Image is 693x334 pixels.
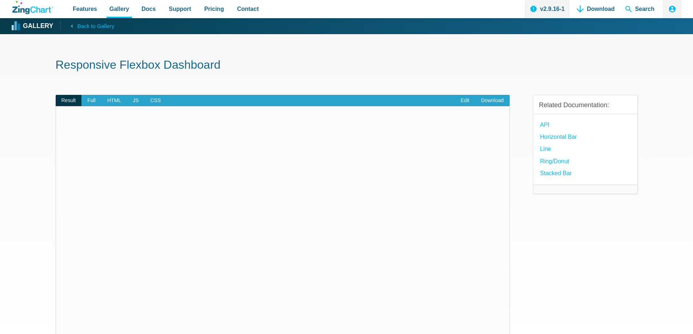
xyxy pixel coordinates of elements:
a: Ring/Donut [540,156,569,166]
span: Pricing [204,4,224,14]
span: JS [127,95,144,106]
a: Gallery [12,21,53,32]
h3: Related Documentation: [539,101,632,109]
span: Contact [237,4,259,14]
a: Edit [455,95,475,106]
span: Docs [142,4,156,14]
h1: Responsive Flexbox Dashboard [56,57,638,74]
span: CSS [144,95,167,106]
strong: Gallery [23,23,53,29]
span: Features [73,4,97,14]
a: Stacked Bar [540,168,572,178]
a: Download [475,95,509,106]
span: HTML [101,95,127,106]
span: Support [169,4,191,14]
span: Gallery [109,4,129,14]
span: Full [81,95,101,106]
a: API [540,120,550,130]
a: Back to Gallery [60,21,114,31]
a: Line [540,144,551,154]
span: Result [56,95,82,106]
a: ZingChart Logo. Click to return to the homepage [12,1,53,14]
span: Back to Gallery [77,21,114,31]
a: Horizontal Bar [540,132,577,142]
